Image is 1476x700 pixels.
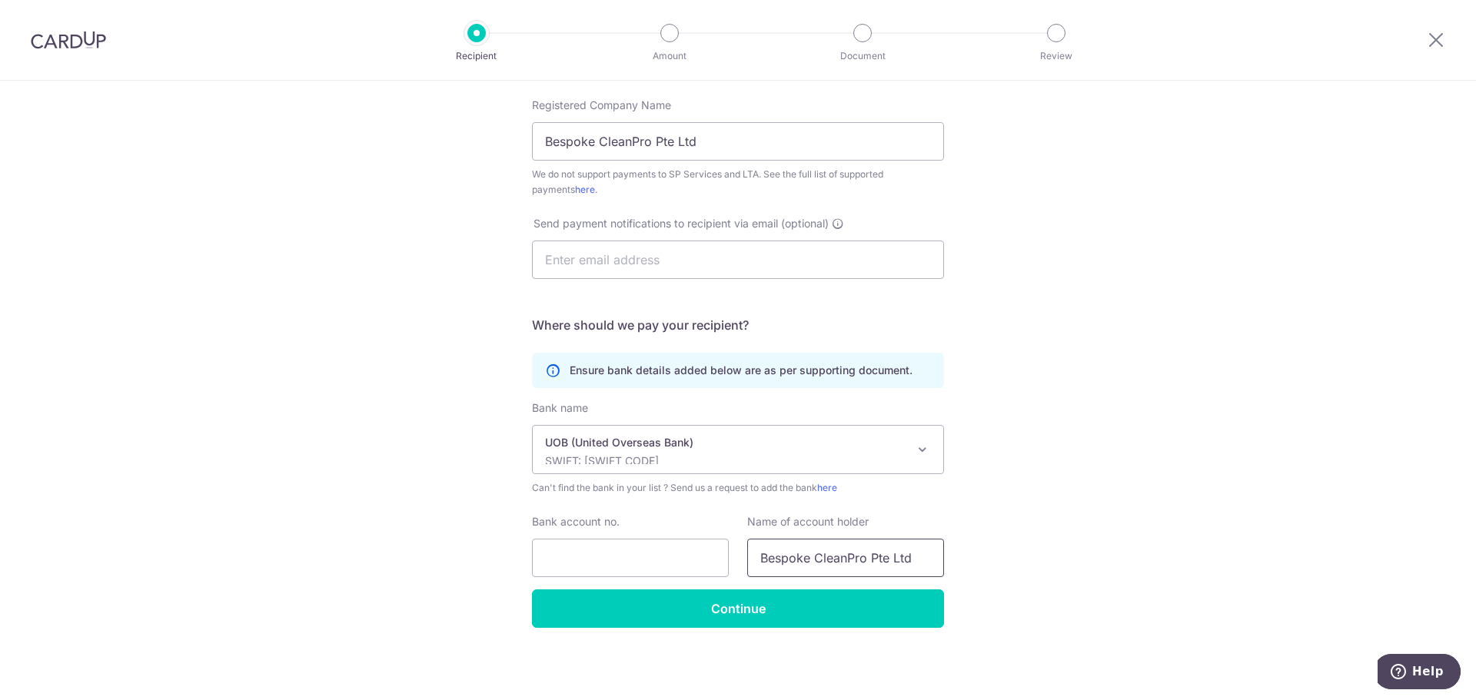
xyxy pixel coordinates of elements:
[35,11,66,25] span: Help
[532,241,944,279] input: Enter email address
[806,48,919,64] p: Document
[532,425,944,474] span: UOB (United Overseas Bank)
[1378,654,1461,692] iframe: Opens a widget where you can find more information
[570,363,913,378] p: Ensure bank details added below are as per supporting document.
[31,31,106,49] img: CardUp
[532,514,620,529] label: Bank account no.
[575,184,595,195] a: here
[545,435,906,450] p: UOB (United Overseas Bank)
[534,216,829,231] span: Send payment notifications to recipient via email (optional)
[999,48,1113,64] p: Review
[747,514,869,529] label: Name of account holder
[532,167,944,197] div: We do not support payments to SP Services and LTA. See the full list of supported payments .
[532,400,588,416] label: Bank name
[613,48,726,64] p: Amount
[532,480,944,496] span: Can't find the bank in your list ? Send us a request to add the bank
[420,48,534,64] p: Recipient
[817,482,837,493] a: here
[532,316,944,334] h5: Where should we pay your recipient?
[545,453,906,469] p: SWIFT: [SWIFT_CODE]
[532,98,671,111] span: Registered Company Name
[533,426,943,473] span: UOB (United Overseas Bank)
[532,589,944,628] input: Continue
